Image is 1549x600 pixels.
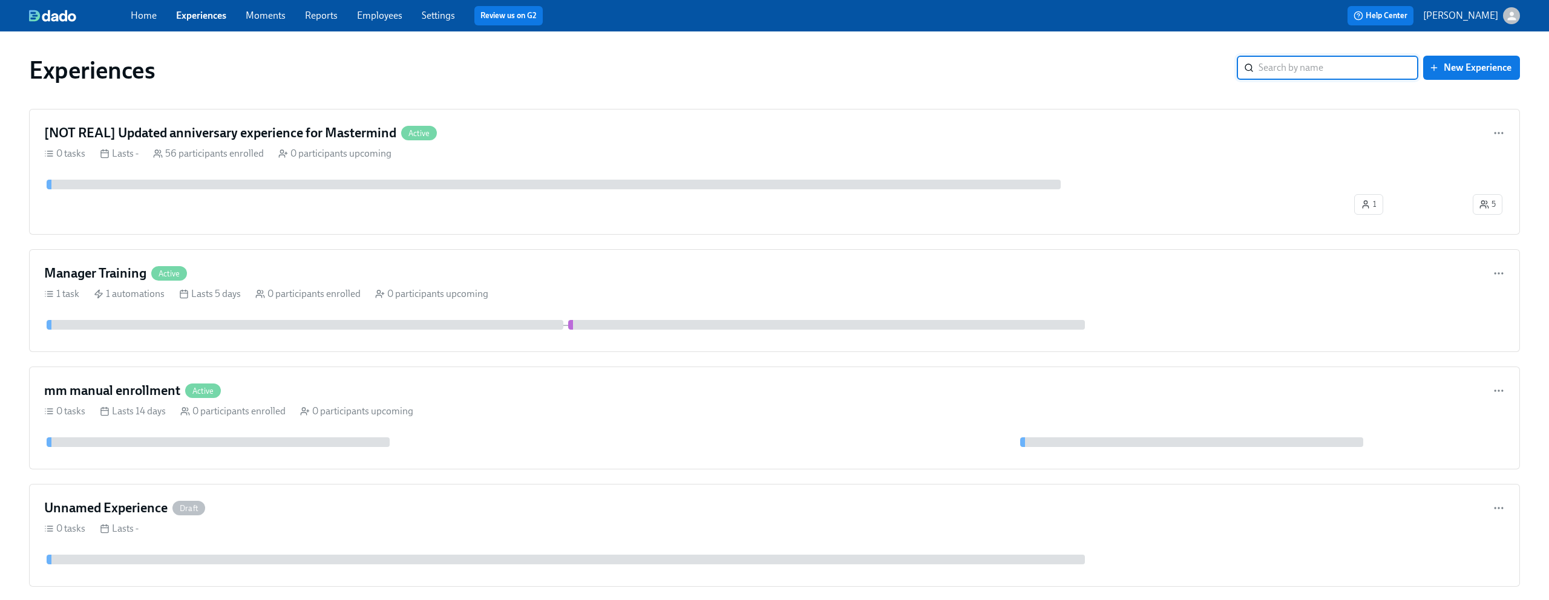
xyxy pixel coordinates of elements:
[422,10,455,21] a: Settings
[305,10,338,21] a: Reports
[300,405,413,418] div: 0 participants upcoming
[179,287,241,301] div: Lasts 5 days
[1348,6,1413,25] button: Help Center
[29,367,1520,469] a: mm manual enrollmentActive0 tasks Lasts 14 days 0 participants enrolled 0 participants upcoming
[1259,56,1418,80] input: Search by name
[44,264,146,282] h4: Manager Training
[180,405,286,418] div: 0 participants enrolled
[44,147,85,160] div: 0 tasks
[1432,62,1511,74] span: New Experience
[172,504,205,513] span: Draft
[44,287,79,301] div: 1 task
[29,484,1520,587] a: Unnamed ExperienceDraft0 tasks Lasts -
[29,56,156,85] h1: Experiences
[44,522,85,535] div: 0 tasks
[1473,194,1502,215] button: 5
[375,287,488,301] div: 0 participants upcoming
[100,405,166,418] div: Lasts 14 days
[100,147,139,160] div: Lasts -
[246,10,286,21] a: Moments
[176,10,226,21] a: Experiences
[94,287,165,301] div: 1 automations
[1354,10,1407,22] span: Help Center
[29,249,1520,352] a: Manager TrainingActive1 task 1 automations Lasts 5 days 0 participants enrolled 0 participants up...
[100,522,139,535] div: Lasts -
[474,6,543,25] button: Review us on G2
[151,269,187,278] span: Active
[1423,56,1520,80] button: New Experience
[480,10,537,22] a: Review us on G2
[401,129,437,138] span: Active
[44,382,180,400] h4: mm manual enrollment
[185,386,221,396] span: Active
[29,10,76,22] img: dado
[1423,7,1520,24] button: [PERSON_NAME]
[131,10,157,21] a: Home
[153,147,264,160] div: 56 participants enrolled
[1423,9,1498,22] p: [PERSON_NAME]
[29,10,131,22] a: dado
[44,124,396,142] h4: [NOT REAL] Updated anniversary experience for Mastermind
[1354,194,1383,215] button: 1
[44,499,168,517] h4: Unnamed Experience
[278,147,391,160] div: 0 participants upcoming
[255,287,361,301] div: 0 participants enrolled
[1361,198,1377,210] span: 1
[357,10,402,21] a: Employees
[1479,198,1496,210] span: 5
[44,405,85,418] div: 0 tasks
[29,109,1520,235] a: [NOT REAL] Updated anniversary experience for MastermindActive0 tasks Lasts - 56 participants enr...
